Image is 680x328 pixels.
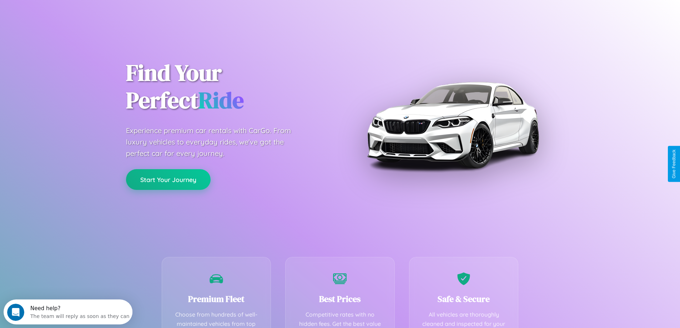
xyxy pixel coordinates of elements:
iframe: Intercom live chat discovery launcher [4,299,132,324]
h3: Premium Fleet [173,293,260,305]
button: Start Your Journey [126,169,211,190]
div: Need help? [27,6,126,12]
div: Open Intercom Messenger [3,3,133,22]
img: Premium BMW car rental vehicle [363,36,542,214]
div: The team will reply as soon as they can [27,12,126,19]
div: Give Feedback [671,150,676,178]
iframe: Intercom live chat [7,304,24,321]
h3: Best Prices [296,293,384,305]
h3: Safe & Secure [420,293,508,305]
p: Experience premium car rentals with CarGo. From luxury vehicles to everyday rides, we've got the ... [126,125,304,159]
span: Ride [198,85,244,116]
h1: Find Your Perfect [126,59,329,114]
